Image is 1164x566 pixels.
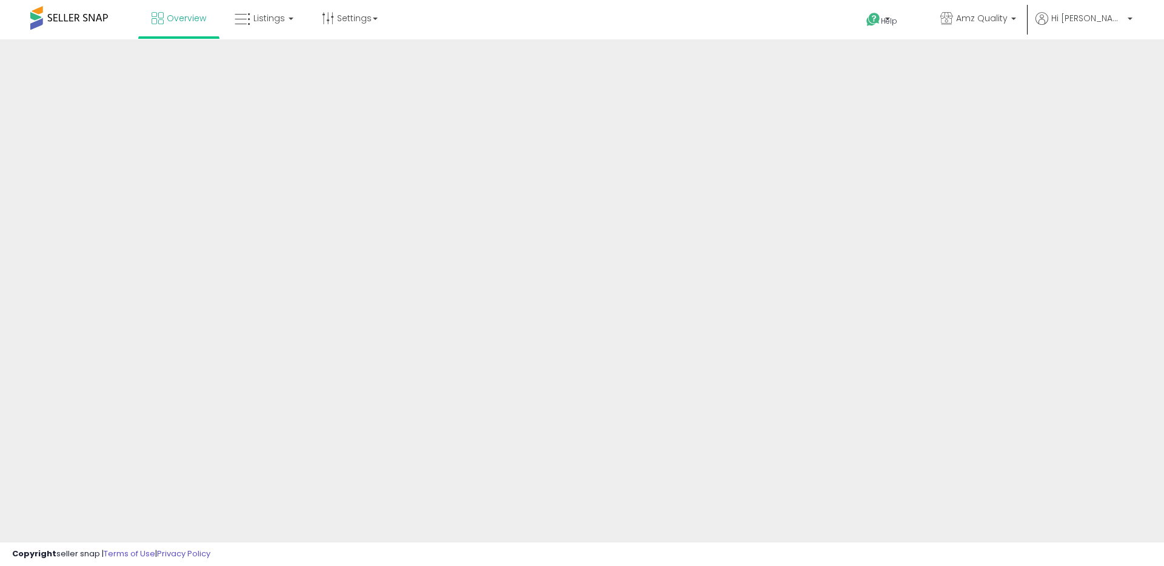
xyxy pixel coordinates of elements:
[866,12,881,27] i: Get Help
[253,12,285,24] span: Listings
[881,16,897,26] span: Help
[1051,12,1124,24] span: Hi [PERSON_NAME]
[956,12,1008,24] span: Amz Quality
[1035,12,1132,39] a: Hi [PERSON_NAME]
[857,3,921,39] a: Help
[167,12,206,24] span: Overview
